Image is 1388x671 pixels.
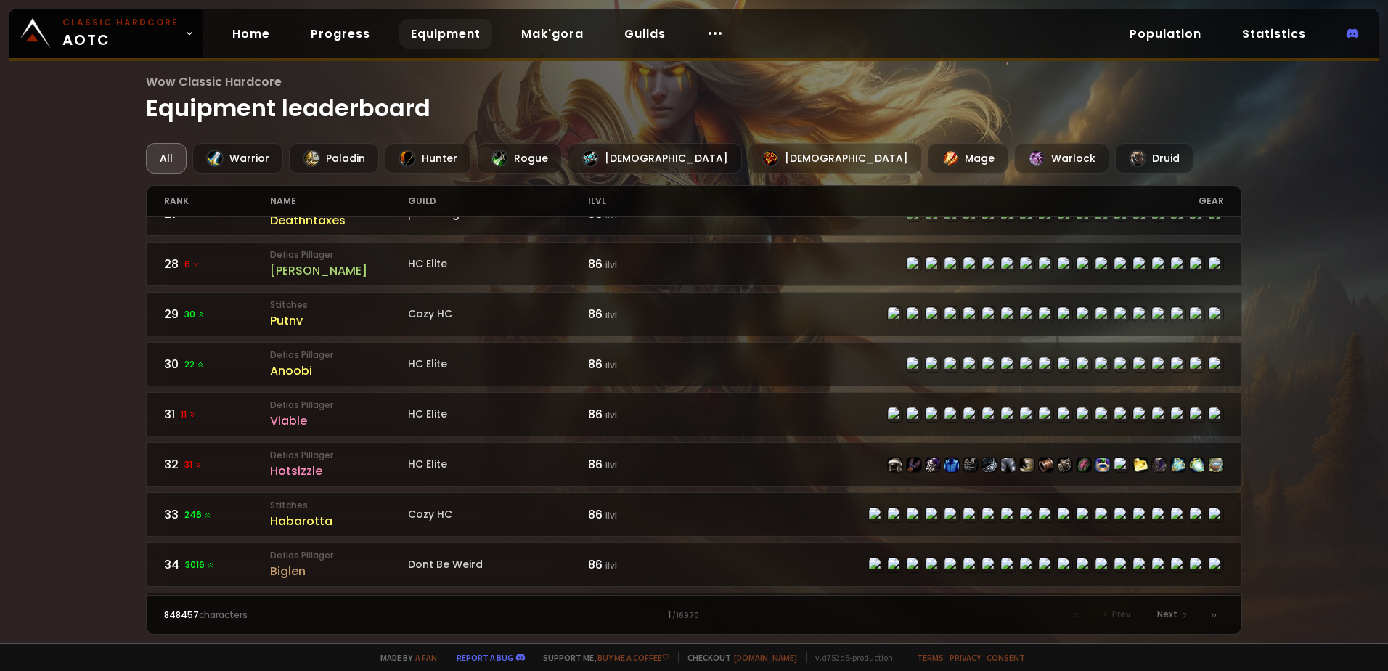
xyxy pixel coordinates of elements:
[907,457,921,472] img: item-21712
[146,542,1242,587] a: 343016 Defias PillagerBiglenDont Be Weird86 ilvlitem-22418item-22732item-22419item-11840item-2241...
[950,652,981,663] a: Privacy
[184,308,205,321] span: 30
[510,19,595,49] a: Mak'gora
[982,457,997,472] img: item-22431
[270,412,408,430] div: Viable
[408,457,588,472] div: HC Elite
[605,509,617,521] small: ilvl
[588,455,694,473] div: 86
[270,298,408,312] small: Stitches
[299,19,382,49] a: Progress
[408,186,588,216] div: guild
[1190,457,1204,472] img: item-22819
[588,556,694,574] div: 86
[372,652,437,663] span: Made by
[1039,457,1053,472] img: item-22424
[146,242,1242,286] a: 286 Defias Pillager[PERSON_NAME]HC Elite86 ilvlitem-22438item-19377item-22439item-4335item-22436i...
[605,459,617,471] small: ilvl
[477,143,562,174] div: Rogue
[146,593,1242,637] a: 3555300 Defias PillagerGlaivestormspetri on god86 ilvlitem-22514item-21690item-22515item-6795item...
[270,512,408,530] div: Habarotta
[1230,19,1318,49] a: Statistics
[185,558,215,572] span: 3016
[694,186,1224,216] div: gear
[164,609,199,621] span: 848457
[181,408,197,421] span: 11
[605,259,617,271] small: ilvl
[270,462,408,480] div: Hotsizzle
[270,248,408,261] small: Defias Pillager
[408,507,588,522] div: Cozy HC
[888,457,902,472] img: item-22428
[678,652,797,663] span: Checkout
[588,505,694,524] div: 86
[568,143,742,174] div: [DEMOGRAPHIC_DATA]
[270,499,408,512] small: Stitches
[146,442,1242,487] a: 3231 Defias PillagerHotsizzleHC Elite86 ilvlitem-22428item-21712item-22429item-6384item-22425item...
[963,457,978,472] img: item-22425
[613,19,677,49] a: Guilds
[399,19,492,49] a: Equipment
[270,362,408,380] div: Anoobi
[385,143,471,174] div: Hunter
[588,355,694,373] div: 86
[164,255,270,273] div: 28
[184,508,212,521] span: 246
[588,255,694,273] div: 86
[1118,19,1213,49] a: Population
[146,292,1242,336] a: 2930 StitchesPutnvCozy HC86 ilvlitem-22478item-19377item-22479item-14617item-22476item-21586item-...
[146,143,187,174] div: All
[605,559,617,572] small: ilvl
[1171,457,1185,472] img: item-23056
[408,306,588,322] div: Cozy HC
[1157,608,1177,621] span: Next
[748,143,922,174] div: [DEMOGRAPHIC_DATA]
[1152,457,1167,472] img: item-21583
[146,73,1242,126] h1: Equipment leaderboard
[192,143,283,174] div: Warrior
[928,143,1008,174] div: Mage
[806,652,893,663] span: v. d752d5 - production
[944,457,959,472] img: item-6384
[734,652,797,663] a: [DOMAIN_NAME]
[164,609,429,622] div: characters
[534,652,669,663] span: Support me,
[408,557,588,572] div: Dont Be Weird
[146,342,1242,386] a: 3022 Defias PillagerAnoobiHC Elite86 ilvlitem-22478item-19377item-22479item-22476item-22482item-2...
[1058,457,1072,472] img: item-22426
[270,349,408,362] small: Defias Pillager
[1001,457,1016,472] img: item-22427
[9,9,203,58] a: Classic HardcoreAOTC
[415,652,437,663] a: a fan
[146,492,1242,537] a: 33246 StitchesHabarottaCozy HC86 ilvlitem-22478item-19377item-22479item-11840item-21364item-22482...
[270,261,408,280] div: [PERSON_NAME]
[270,186,408,216] div: name
[917,652,944,663] a: Terms
[597,652,669,663] a: Buy me a coffee
[1095,457,1110,472] img: item-23066
[270,549,408,562] small: Defias Pillager
[164,455,270,473] div: 32
[588,305,694,323] div: 86
[987,652,1025,663] a: Consent
[270,211,408,229] div: Deathntaxes
[221,19,282,49] a: Home
[1115,143,1193,174] div: Druid
[457,652,513,663] a: Report a bug
[926,457,940,472] img: item-22429
[184,258,200,271] span: 6
[588,186,694,216] div: ilvl
[164,305,270,323] div: 29
[408,256,588,272] div: HC Elite
[164,556,270,574] div: 34
[184,358,205,371] span: 22
[1112,608,1131,621] span: Prev
[146,392,1242,436] a: 3111 Defias PillagerViableHC Elite86 ilvlitem-22428item-21712item-22429item-2577item-22425item-22...
[270,312,408,330] div: Putnv
[408,407,588,422] div: HC Elite
[164,505,270,524] div: 33
[164,355,270,373] div: 30
[184,458,203,471] span: 31
[164,186,270,216] div: rank
[588,405,694,423] div: 86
